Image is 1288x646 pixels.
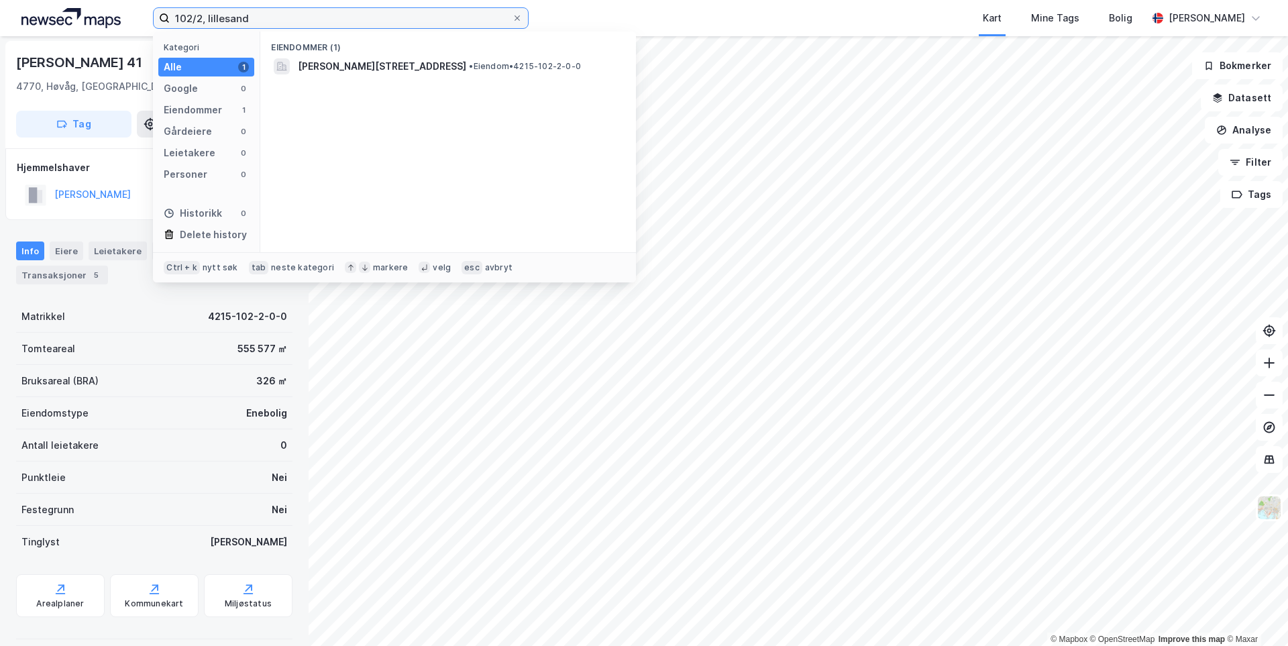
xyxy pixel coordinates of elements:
div: 5 [89,268,103,282]
iframe: Chat Widget [1221,582,1288,646]
a: Improve this map [1159,635,1225,644]
div: avbryt [485,262,513,273]
div: Personer [164,166,207,182]
button: Bokmerker [1192,52,1283,79]
div: 0 [238,148,249,158]
span: [PERSON_NAME][STREET_ADDRESS] [298,58,466,74]
div: neste kategori [271,262,334,273]
div: esc [462,261,482,274]
div: [PERSON_NAME] 41 [16,52,145,73]
button: Tags [1220,181,1283,208]
div: 0 [238,169,249,180]
div: Gårdeiere [164,123,212,140]
div: [PERSON_NAME] [1169,10,1245,26]
div: 326 ㎡ [256,373,287,389]
div: Miljøstatus [225,598,272,609]
div: Datasett [152,241,203,260]
div: Historikk [164,205,222,221]
button: Datasett [1201,85,1283,111]
img: Z [1256,495,1282,521]
div: Bruksareal (BRA) [21,373,99,389]
div: Eiendommer [164,102,222,118]
div: 1 [238,62,249,72]
div: Kommunekart [125,598,183,609]
div: Google [164,80,198,97]
div: Tomteareal [21,341,75,357]
div: Kart [983,10,1002,26]
div: [PERSON_NAME] [210,534,287,550]
input: Søk på adresse, matrikkel, gårdeiere, leietakere eller personer [170,8,512,28]
div: Nei [272,502,287,518]
div: Kategori [164,42,254,52]
div: velg [433,262,451,273]
div: Antall leietakere [21,437,99,453]
div: Nei [272,470,287,486]
div: Leietakere [89,241,147,260]
div: Festegrunn [21,502,74,518]
div: 0 [280,437,287,453]
div: Mine Tags [1031,10,1079,26]
div: Transaksjoner [16,266,108,284]
div: 0 [238,208,249,219]
div: Eiendommer (1) [260,32,636,56]
div: Enebolig [246,405,287,421]
div: Leietakere [164,145,215,161]
span: • [469,61,473,71]
div: 555 577 ㎡ [237,341,287,357]
div: nytt søk [203,262,238,273]
div: Bolig [1109,10,1132,26]
button: Filter [1218,149,1283,176]
div: tab [249,261,269,274]
img: logo.a4113a55bc3d86da70a041830d287a7e.svg [21,8,121,28]
div: 0 [238,126,249,137]
div: Eiere [50,241,83,260]
div: 4770, Høvåg, [GEOGRAPHIC_DATA] [16,78,179,95]
a: OpenStreetMap [1090,635,1155,644]
div: Info [16,241,44,260]
div: markere [373,262,408,273]
div: Hjemmelshaver [17,160,292,176]
div: 4215-102-2-0-0 [208,309,287,325]
div: 1 [238,105,249,115]
div: Eiendomstype [21,405,89,421]
div: Matrikkel [21,309,65,325]
div: Ctrl + k [164,261,200,274]
div: Alle [164,59,182,75]
div: Kontrollprogram for chat [1221,582,1288,646]
button: Analyse [1205,117,1283,144]
span: Eiendom • 4215-102-2-0-0 [469,61,581,72]
div: Delete history [180,227,247,243]
div: Arealplaner [36,598,84,609]
div: Punktleie [21,470,66,486]
a: Mapbox [1051,635,1087,644]
button: Tag [16,111,131,138]
div: Tinglyst [21,534,60,550]
div: 0 [238,83,249,94]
